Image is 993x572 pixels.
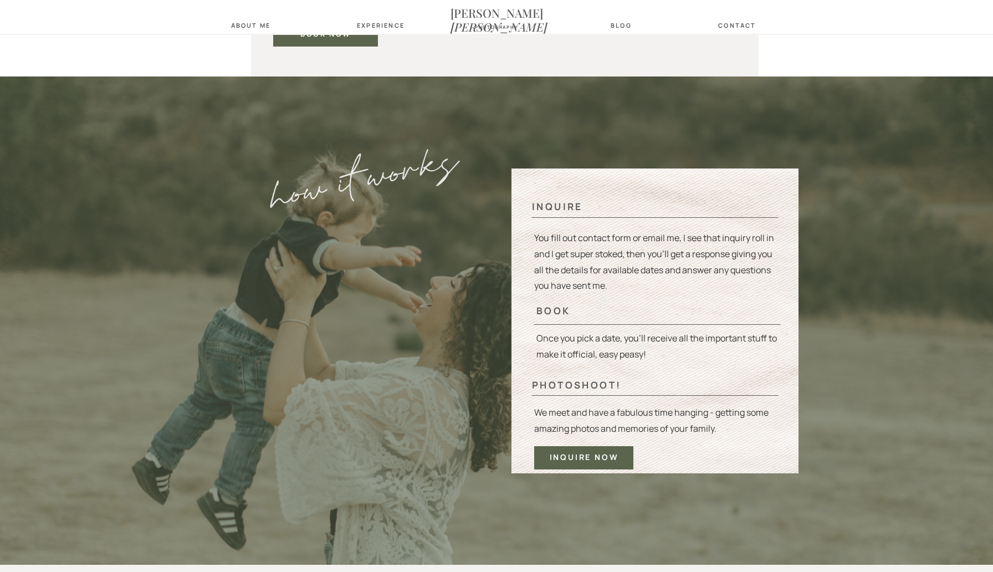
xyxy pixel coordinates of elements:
p: Once you pick a date, you’ll receive all the important stuff to make it official, easy peasy! [536,330,779,369]
a: contact [715,22,759,29]
a: blog [605,22,638,29]
a: photography [469,24,524,32]
a: book [536,305,649,315]
p: how it works [256,132,483,270]
a: inquire now [544,453,624,464]
a: [PERSON_NAME][PERSON_NAME] [451,6,542,19]
p: We meet and have a fabulous time hanging - getting some amazing photos and memories of your family. [534,405,776,443]
nav: [PERSON_NAME] [451,6,542,19]
a: photoshoot! [532,380,672,389]
i: [PERSON_NAME] [451,19,547,34]
a: Experience [357,22,401,29]
a: book now [291,30,361,39]
p: You fill out contact form or email me, I see that inquiry roll in and I get super stoked, then yo... [534,230,776,297]
a: about Me [228,22,274,29]
a: inquire [532,201,623,211]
